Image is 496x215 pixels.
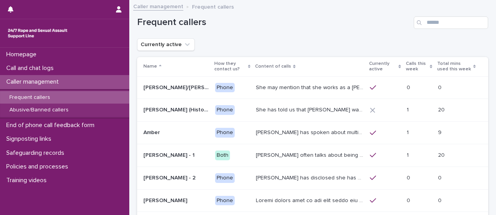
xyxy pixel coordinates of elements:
[3,177,53,184] p: Training videos
[137,99,488,122] tr: [PERSON_NAME] (Historic Plan)[PERSON_NAME] (Historic Plan) PhoneShe has told us that [PERSON_NAME...
[137,189,488,212] tr: [PERSON_NAME][PERSON_NAME] PhoneLoremi dolors amet co adi elit seddo eiu tempor in u labor et dol...
[407,83,412,91] p: 0
[3,135,58,143] p: Signposting links
[3,94,56,101] p: Frequent callers
[256,105,365,113] p: She has told us that Prince Andrew was involved with her abuse. Men from Hollywood (or 'Hollywood...
[438,173,443,181] p: 0
[256,150,365,159] p: Amy often talks about being raped a night before or 2 weeks ago or a month ago. She also makes re...
[438,105,446,113] p: 20
[3,78,65,86] p: Caller management
[215,196,235,206] div: Phone
[255,62,291,71] p: Content of calls
[192,2,234,11] p: Frequent callers
[143,62,157,71] p: Name
[256,196,365,204] p: Andrew shared that he has been raped and beaten by a group of men in or near his home twice withi...
[406,59,428,74] p: Calls this week
[143,150,196,159] p: [PERSON_NAME] - 1
[215,150,230,160] div: Both
[215,128,235,138] div: Phone
[3,122,101,129] p: End of phone call feedback form
[3,51,43,58] p: Homepage
[3,149,71,157] p: Safeguarding records
[143,83,210,91] p: Abbie/Emily (Anon/'I don't know'/'I can't remember')
[133,2,183,11] a: Caller management
[137,76,488,99] tr: [PERSON_NAME]/[PERSON_NAME] (Anon/'I don't know'/'I can't remember')[PERSON_NAME]/[PERSON_NAME] (...
[407,196,412,204] p: 0
[256,83,365,91] p: She may mention that she works as a Nanny, looking after two children. Abbie / Emily has let us k...
[414,16,488,29] input: Search
[3,107,75,113] p: Abusive/Banned callers
[437,59,471,74] p: Total mins used this week
[407,128,410,136] p: 1
[256,128,365,136] p: Amber has spoken about multiple experiences of sexual abuse. Amber told us she is now 18 (as of 0...
[215,105,235,115] div: Phone
[137,167,488,189] tr: [PERSON_NAME] - 2[PERSON_NAME] - 2 Phone[PERSON_NAME] has disclosed she has survived two rapes, o...
[214,59,246,74] p: How they contact us?
[143,128,161,136] p: Amber
[438,83,443,91] p: 0
[137,17,411,28] h1: Frequent callers
[256,173,365,181] p: Amy has disclosed she has survived two rapes, one in the UK and the other in Australia in 2013. S...
[3,163,74,170] p: Policies and processes
[438,196,443,204] p: 0
[438,128,443,136] p: 9
[6,25,69,41] img: rhQMoQhaT3yELyF149Cw
[137,122,488,144] tr: AmberAmber Phone[PERSON_NAME] has spoken about multiple experiences of [MEDICAL_DATA]. [PERSON_NA...
[143,105,210,113] p: [PERSON_NAME] (Historic Plan)
[143,196,189,204] p: [PERSON_NAME]
[137,38,195,51] button: Currently active
[215,173,235,183] div: Phone
[407,105,410,113] p: 1
[438,150,446,159] p: 20
[407,150,410,159] p: 1
[3,64,60,72] p: Call and chat logs
[215,83,235,93] div: Phone
[143,173,197,181] p: [PERSON_NAME] - 2
[407,173,412,181] p: 0
[369,59,396,74] p: Currently active
[137,144,488,167] tr: [PERSON_NAME] - 1[PERSON_NAME] - 1 Both[PERSON_NAME] often talks about being raped a night before...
